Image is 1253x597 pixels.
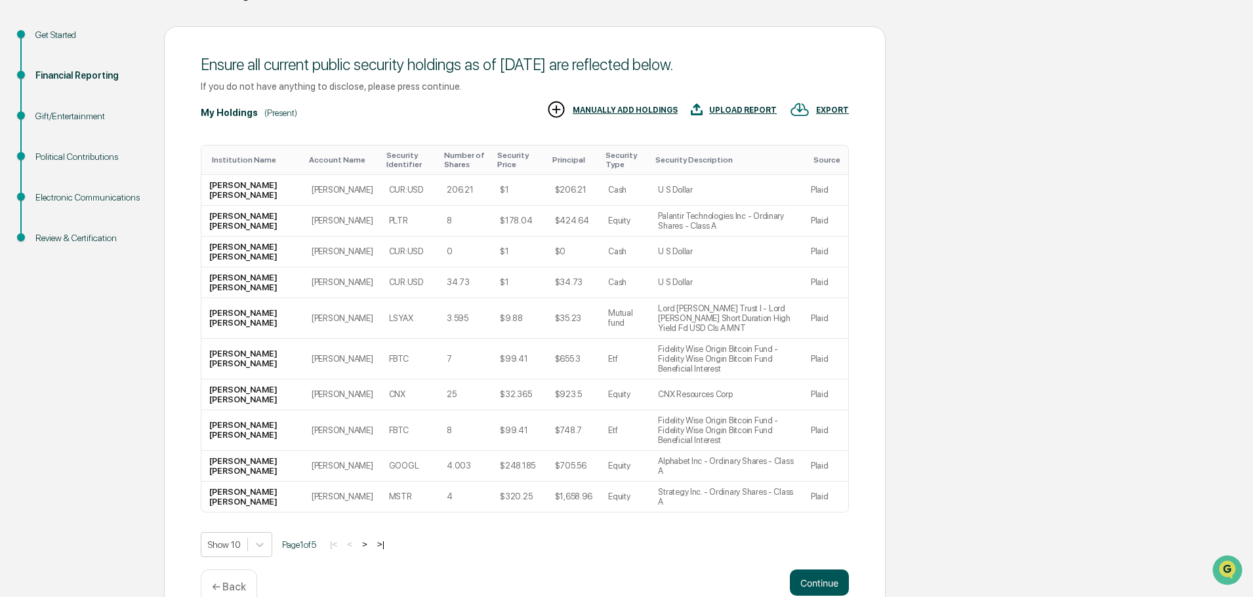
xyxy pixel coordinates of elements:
[373,539,388,550] button: >|
[381,175,440,206] td: CUR:USD
[803,482,848,512] td: Plaid
[492,379,546,410] td: $32.365
[444,151,487,169] div: Toggle SortBy
[309,155,376,164] div: Toggle SortBy
[381,339,440,379] td: FBTC
[35,231,143,245] div: Review & Certification
[803,451,848,482] td: Plaid
[600,206,650,237] td: Equity
[381,237,440,267] td: CUR:USD
[650,206,803,237] td: Palantir Technologies Inc - Ordinary Shares - Class A
[201,55,849,74] div: Ensure all current public security holdings as of [DATE] are reflected below.
[201,237,304,267] td: [PERSON_NAME] [PERSON_NAME]
[8,185,88,208] a: 🔎Data Lookup
[439,298,492,339] td: 3.595
[304,267,381,298] td: [PERSON_NAME]
[212,581,246,593] p: ← Back
[13,191,24,202] div: 🔎
[813,155,843,164] div: Toggle SortBy
[803,410,848,451] td: Plaid
[803,267,848,298] td: Plaid
[201,298,304,339] td: [PERSON_NAME] [PERSON_NAME]
[108,165,163,178] span: Attestations
[201,379,304,410] td: [PERSON_NAME] [PERSON_NAME]
[547,379,601,410] td: $923.5
[650,298,803,339] td: Lord [PERSON_NAME] Trust I - Lord [PERSON_NAME] Short Duration High Yield Fd USD Cls A MNT
[45,113,166,124] div: We're available if you need us!
[600,175,650,206] td: Cash
[304,175,381,206] td: [PERSON_NAME]
[492,410,546,451] td: $99.41
[201,339,304,379] td: [PERSON_NAME] [PERSON_NAME]
[304,206,381,237] td: [PERSON_NAME]
[326,539,341,550] button: |<
[573,106,678,115] div: MANUALLY ADD HOLDINGS
[35,109,143,123] div: Gift/Entertainment
[439,175,492,206] td: 206.21
[8,160,90,183] a: 🖐️Preclearance
[552,155,596,164] div: Toggle SortBy
[650,379,803,410] td: CNX Resources Corp
[492,298,546,339] td: $9.88
[650,410,803,451] td: Fidelity Wise Origin Bitcoin Fund - Fidelity Wise Origin Bitcoin Fund Beneficial Interest
[386,151,434,169] div: Toggle SortBy
[1211,554,1246,589] iframe: Open customer support
[381,451,440,482] td: GOOGL
[131,222,159,232] span: Pylon
[304,339,381,379] td: [PERSON_NAME]
[600,339,650,379] td: Etf
[650,237,803,267] td: U S Dollar
[600,237,650,267] td: Cash
[201,482,304,512] td: [PERSON_NAME] [PERSON_NAME]
[35,191,143,204] div: Electronic Communications
[13,28,239,48] p: How can we help?
[691,100,703,119] img: UPLOAD REPORT
[497,151,541,169] div: Toggle SortBy
[90,160,168,183] a: 🗄️Attestations
[381,410,440,451] td: FBTC
[13,166,24,177] div: 🖐️
[547,339,601,379] td: $655.3
[201,410,304,451] td: [PERSON_NAME] [PERSON_NAME]
[492,339,546,379] td: $99.41
[304,379,381,410] td: [PERSON_NAME]
[547,237,601,267] td: $0
[264,107,297,118] div: (Present)
[655,155,798,164] div: Toggle SortBy
[439,410,492,451] td: 8
[650,482,803,512] td: Strategy Inc. - Ordinary Shares - Class A
[381,482,440,512] td: MSTR
[358,539,371,550] button: >
[35,28,143,42] div: Get Started
[304,410,381,451] td: [PERSON_NAME]
[439,237,492,267] td: 0
[650,267,803,298] td: U S Dollar
[803,298,848,339] td: Plaid
[803,206,848,237] td: Plaid
[381,298,440,339] td: LSYAX
[547,451,601,482] td: $705.56
[709,106,777,115] div: UPLOAD REPORT
[547,298,601,339] td: $35.23
[600,379,650,410] td: Equity
[600,267,650,298] td: Cash
[546,100,566,119] img: MANUALLY ADD HOLDINGS
[492,267,546,298] td: $1
[600,451,650,482] td: Equity
[790,569,849,596] button: Continue
[547,410,601,451] td: $748.7
[13,100,37,124] img: 1746055101610-c473b297-6a78-478c-a979-82029cc54cd1
[343,539,356,550] button: <
[201,81,849,92] div: If you do not have anything to disclose, please press continue.
[650,451,803,482] td: Alphabet Inc - Ordinary Shares - Class A
[492,237,546,267] td: $1
[650,339,803,379] td: Fidelity Wise Origin Bitcoin Fund - Fidelity Wise Origin Bitcoin Fund Beneficial Interest
[201,206,304,237] td: [PERSON_NAME] [PERSON_NAME]
[201,451,304,482] td: [PERSON_NAME] [PERSON_NAME]
[803,339,848,379] td: Plaid
[304,482,381,512] td: [PERSON_NAME]
[439,379,492,410] td: 25
[223,104,239,120] button: Start new chat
